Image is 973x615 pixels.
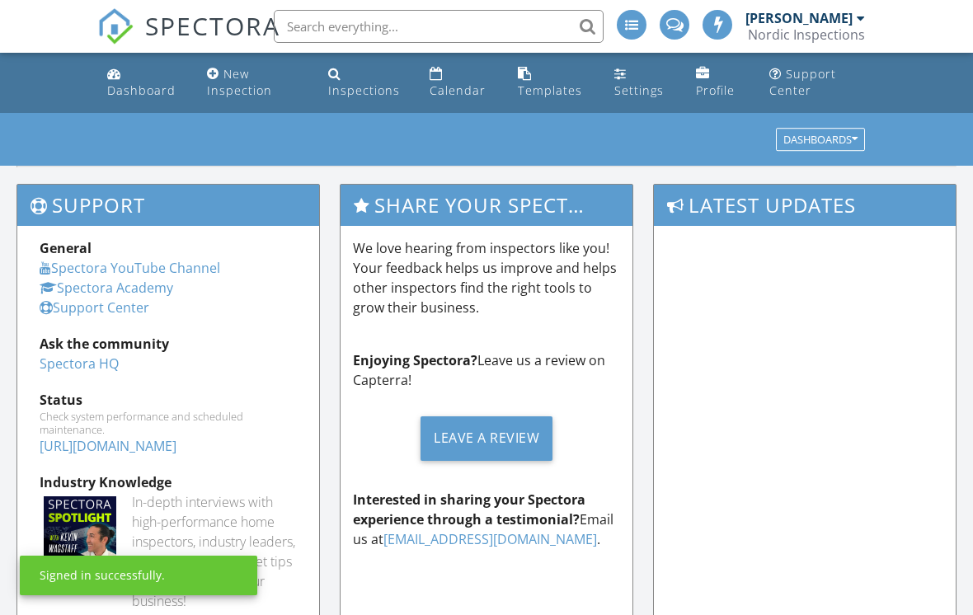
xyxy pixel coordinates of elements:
[145,8,280,43] span: SPECTORA
[430,82,486,98] div: Calendar
[654,185,956,225] h3: Latest Updates
[353,491,585,528] strong: Interested in sharing your Spectora experience through a testimonial?
[40,279,173,297] a: Spectora Academy
[696,82,735,98] div: Profile
[200,59,308,106] a: New Inspection
[763,59,872,106] a: Support Center
[40,354,119,373] a: Spectora HQ
[322,59,410,106] a: Inspections
[40,567,165,584] div: Signed in successfully.
[614,82,664,98] div: Settings
[44,496,116,569] img: Spectoraspolightmain
[107,82,176,98] div: Dashboard
[745,10,853,26] div: [PERSON_NAME]
[40,410,297,436] div: Check system performance and scheduled maintenance.
[776,129,865,152] button: Dashboards
[207,66,272,98] div: New Inspection
[40,437,176,455] a: [URL][DOMAIN_NAME]
[783,134,858,146] div: Dashboards
[40,298,149,317] a: Support Center
[518,82,582,98] div: Templates
[97,8,134,45] img: The Best Home Inspection Software - Spectora
[511,59,595,106] a: Templates
[769,66,836,98] div: Support Center
[341,185,632,225] h3: Share Your Spectora Experience
[353,403,620,473] a: Leave a Review
[40,259,220,277] a: Spectora YouTube Channel
[353,490,620,549] p: Email us at .
[608,59,676,106] a: Settings
[423,59,498,106] a: Calendar
[40,334,297,354] div: Ask the community
[353,350,620,390] p: Leave us a review on Capterra!
[101,59,187,106] a: Dashboard
[132,492,297,611] div: In-depth interviews with high-performance home inspectors, industry leaders, vendors and more. Ge...
[40,239,92,257] strong: General
[40,472,297,492] div: Industry Knowledge
[97,22,280,57] a: SPECTORA
[689,59,750,106] a: Profile
[353,351,477,369] strong: Enjoying Spectora?
[274,10,604,43] input: Search everything...
[383,530,597,548] a: [EMAIL_ADDRESS][DOMAIN_NAME]
[328,82,400,98] div: Inspections
[17,185,319,225] h3: Support
[421,416,552,461] div: Leave a Review
[748,26,865,43] div: Nordic Inspections
[40,390,297,410] div: Status
[353,238,620,317] p: We love hearing from inspectors like you! Your feedback helps us improve and helps other inspecto...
